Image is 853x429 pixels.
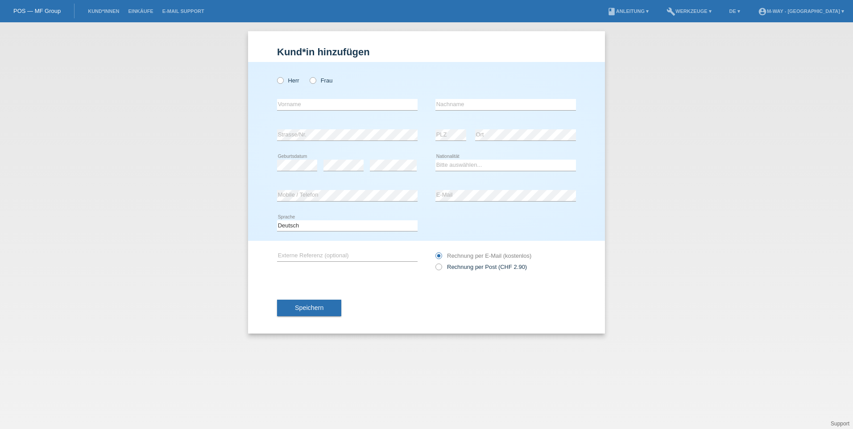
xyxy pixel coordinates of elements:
a: Support [831,421,849,427]
span: Speichern [295,304,323,311]
a: E-Mail Support [158,8,209,14]
label: Rechnung per Post (CHF 2.90) [435,264,527,270]
a: Kund*innen [83,8,124,14]
a: buildWerkzeuge ▾ [662,8,716,14]
label: Frau [310,77,332,84]
label: Herr [277,77,299,84]
i: book [607,7,616,16]
i: build [667,7,675,16]
input: Herr [277,77,283,83]
a: account_circlem-way - [GEOGRAPHIC_DATA] ▾ [754,8,849,14]
a: Einkäufe [124,8,157,14]
a: bookAnleitung ▾ [603,8,653,14]
input: Rechnung per Post (CHF 2.90) [435,264,441,275]
label: Rechnung per E-Mail (kostenlos) [435,252,531,259]
h1: Kund*in hinzufügen [277,46,576,58]
input: Frau [310,77,315,83]
a: POS — MF Group [13,8,61,14]
button: Speichern [277,300,341,317]
input: Rechnung per E-Mail (kostenlos) [435,252,441,264]
a: DE ▾ [725,8,745,14]
i: account_circle [758,7,767,16]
